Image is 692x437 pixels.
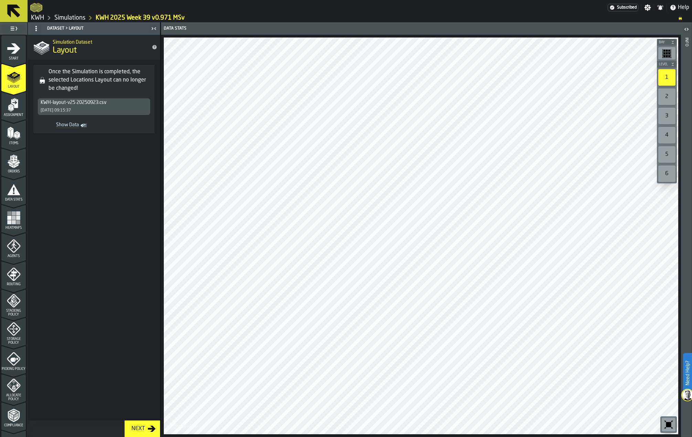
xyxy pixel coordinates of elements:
span: Assignment [1,113,26,117]
header: Info [681,22,692,437]
div: title-Layout [28,35,160,60]
svg: Reset zoom and position [663,419,674,430]
div: Once the Simulation is completed, the selected Locations Layout can no longer be changed! [49,68,152,93]
li: menu Start [1,35,26,63]
a: link-to-/wh/i/4fb45246-3b77-4bb5-b880-c337c3c5facb [54,14,85,22]
span: Layout [53,45,77,56]
li: menu Items [1,120,26,148]
li: menu Layout [1,64,26,91]
div: button-toolbar-undefined [657,164,677,183]
div: Dataset > Layout [29,23,149,34]
button: button-Next [125,420,160,437]
div: button-toolbar-undefined [657,68,677,87]
li: menu Stacking Policy [1,289,26,317]
li: menu Heatmaps [1,205,26,232]
label: button-toggle-Close me [149,24,159,33]
span: Data Stats [1,198,26,202]
span: Picking Policy [1,367,26,371]
div: Data Stats [162,26,422,31]
div: Next [129,425,148,433]
li: menu Assignment [1,92,26,119]
span: Items [1,141,26,145]
li: menu Orders [1,148,26,176]
a: link-to-/wh/i/4fb45246-3b77-4bb5-b880-c337c3c5facb/simulations/4cf6e0dc-6c9c-4179-bc24-c8787283ec4c [96,14,185,22]
span: Orders [1,170,26,173]
li: menu Compliance [1,402,26,430]
div: 6 [658,166,675,182]
span: Bay [658,41,669,44]
span: Routing [1,283,26,286]
nav: Breadcrumb [30,14,689,22]
span: Help [678,3,689,12]
h2: Sub Title [53,38,146,45]
div: button-toolbar-undefined [657,46,677,61]
label: Need Help? [684,354,691,392]
a: link-to-/wh/i/4fb45246-3b77-4bb5-b880-c337c3c5facb/settings/billing [608,4,638,11]
div: 3 [658,108,675,124]
label: button-toggle-Settings [641,4,654,11]
a: logo-header [30,1,42,14]
button: button- [657,39,677,46]
div: button-toolbar-undefined [657,106,677,126]
div: Info [684,36,689,435]
div: alert-Once the Simulation is completed, the selected Locations Layout can no longer be changed! [33,65,155,133]
span: Agents [1,254,26,258]
div: button-toolbar-undefined [657,87,677,106]
div: button-toolbar-undefined [660,416,677,433]
div: 1 [658,69,675,86]
div: DropdownMenuValue-5c13afbf-4c6e-4697-8b32-4077b661a58b [41,100,147,105]
span: Subscribed [617,5,637,10]
li: menu Picking Policy [1,346,26,373]
a: toggle-dataset-table-Show Data [38,121,91,130]
span: Stacking Policy [1,309,26,317]
li: menu Allocate Policy [1,374,26,402]
span: Layout [1,85,26,89]
a: link-to-/wh/i/4fb45246-3b77-4bb5-b880-c337c3c5facb [31,14,44,22]
li: menu Data Stats [1,177,26,204]
span: Level [658,63,669,66]
div: 2 [658,88,675,105]
div: DropdownMenuValue-5c13afbf-4c6e-4697-8b32-4077b661a58b[DATE] 09:15:37 [38,98,150,115]
div: button-toolbar-undefined [657,145,677,164]
li: menu Agents [1,233,26,260]
div: Menu Subscription [608,4,638,11]
li: menu Routing [1,261,26,289]
span: Show Data [40,122,79,129]
span: Compliance [1,424,26,427]
label: button-toggle-Help [667,3,692,12]
span: Heatmaps [1,226,26,230]
header: Data Stats [161,22,681,35]
div: [DATE] 09:15:37 [41,108,71,113]
label: button-toggle-Notifications [654,4,667,11]
a: logo-header [165,419,204,433]
div: 4 [658,127,675,143]
span: Storage Policy [1,337,26,345]
span: Start [1,57,26,61]
button: button- [657,61,677,68]
div: 5 [658,146,675,163]
label: button-toggle-Toggle Full Menu [1,24,26,33]
li: menu Storage Policy [1,318,26,345]
label: button-toggle-Open [682,24,691,36]
div: button-toolbar-undefined [657,126,677,145]
span: Allocate Policy [1,394,26,401]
